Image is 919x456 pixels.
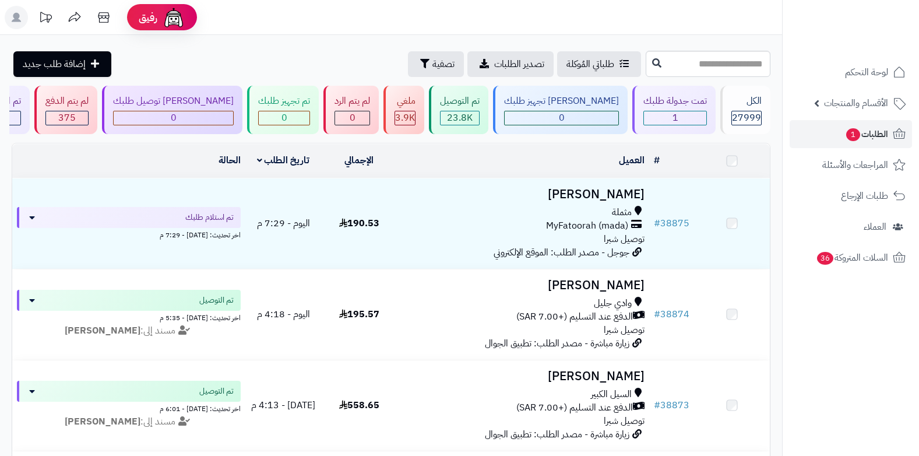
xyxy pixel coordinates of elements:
[467,51,554,77] a: تصدير الطلبات
[139,10,157,24] span: رفيق
[257,307,310,321] span: اليوم - 4:18 م
[440,94,480,108] div: تم التوصيل
[432,57,455,71] span: تصفية
[654,398,660,412] span: #
[395,111,415,125] div: 3855
[199,385,234,397] span: تم التوصيل
[841,188,888,204] span: طلبات الإرجاع
[321,86,381,134] a: لم يتم الرد 0
[566,57,614,71] span: طلباتي المُوكلة
[8,415,249,429] div: مسند إلى:
[604,232,645,246] span: توصيل شبرا
[619,153,645,167] a: العميل
[114,111,233,125] div: 0
[402,279,645,292] h3: [PERSON_NAME]
[654,307,660,321] span: #
[559,111,565,125] span: 0
[17,402,241,414] div: اخر تحديث: [DATE] - 6:01 م
[339,398,379,412] span: 558.65
[402,370,645,383] h3: [PERSON_NAME]
[485,427,629,441] span: زيارة مباشرة - مصدر الطلب: تطبيق الجوال
[718,86,773,134] a: الكل27999
[441,111,479,125] div: 23767
[822,157,888,173] span: المراجعات والأسئلة
[485,336,629,350] span: زيارة مباشرة - مصدر الطلب: تطبيق الجوال
[171,111,177,125] span: 0
[344,153,374,167] a: الإجمالي
[162,6,185,29] img: ai-face.png
[447,111,473,125] span: 23.8K
[251,398,315,412] span: [DATE] - 4:13 م
[185,212,234,223] span: تم استلام طلبك
[654,153,660,167] a: #
[840,19,908,44] img: logo-2.png
[23,57,86,71] span: إضافة طلب جديد
[32,86,100,134] a: لم يتم الدفع 375
[790,58,912,86] a: لوحة التحكم
[731,94,762,108] div: الكل
[816,251,834,265] span: 36
[846,128,861,142] span: 1
[557,51,641,77] a: طلباتي المُوكلة
[259,111,309,125] div: 0
[17,311,241,323] div: اخر تحديث: [DATE] - 5:35 م
[790,120,912,148] a: الطلبات1
[402,188,645,201] h3: [PERSON_NAME]
[58,111,76,125] span: 375
[8,324,249,338] div: مسند إلى:
[17,228,241,240] div: اخر تحديث: [DATE] - 7:29 م
[790,244,912,272] a: السلات المتروكة36
[335,111,369,125] div: 0
[654,307,689,321] a: #38874
[491,86,630,134] a: [PERSON_NAME] تجهيز طلبك 0
[339,216,379,230] span: 190.53
[31,6,60,32] a: تحديثات المنصة
[672,111,678,125] span: 1
[505,111,618,125] div: 0
[643,94,707,108] div: تمت جدولة طلبك
[591,388,632,401] span: السيل الكبير
[245,86,321,134] a: تم تجهيز طلبك 0
[258,94,310,108] div: تم تجهيز طلبك
[732,111,761,125] span: 27999
[408,51,464,77] button: تصفية
[516,401,633,415] span: الدفع عند التسليم (+7.00 SAR)
[654,398,689,412] a: #38873
[845,126,888,142] span: الطلبات
[864,219,886,235] span: العملاء
[46,111,88,125] div: 375
[257,153,310,167] a: تاريخ الطلب
[13,51,111,77] a: إضافة طلب جديد
[845,64,888,80] span: لوحة التحكم
[219,153,241,167] a: الحالة
[816,250,888,266] span: السلات المتروكة
[604,414,645,428] span: توصيل شبرا
[199,294,234,306] span: تم التوصيل
[494,245,629,259] span: جوجل - مصدر الطلب: الموقع الإلكتروني
[654,216,660,230] span: #
[824,95,888,111] span: الأقسام والمنتجات
[339,307,379,321] span: 195.57
[790,182,912,210] a: طلبات الإرجاع
[644,111,706,125] div: 1
[790,151,912,179] a: المراجعات والأسئلة
[65,324,140,338] strong: [PERSON_NAME]
[516,310,633,324] span: الدفع عند التسليم (+7.00 SAR)
[630,86,718,134] a: تمت جدولة طلبك 1
[594,297,632,310] span: وادي جليل
[113,94,234,108] div: [PERSON_NAME] توصيل طلبك
[427,86,491,134] a: تم التوصيل 23.8K
[395,94,416,108] div: ملغي
[334,94,370,108] div: لم يتم الرد
[612,206,632,219] span: مثملة
[604,323,645,337] span: توصيل شبرا
[790,213,912,241] a: العملاء
[546,219,628,233] span: MyFatoorah (mada)
[350,111,355,125] span: 0
[395,111,415,125] span: 3.9K
[654,216,689,230] a: #38875
[100,86,245,134] a: [PERSON_NAME] توصيل طلبك 0
[65,415,140,429] strong: [PERSON_NAME]
[45,94,89,108] div: لم يتم الدفع
[494,57,544,71] span: تصدير الطلبات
